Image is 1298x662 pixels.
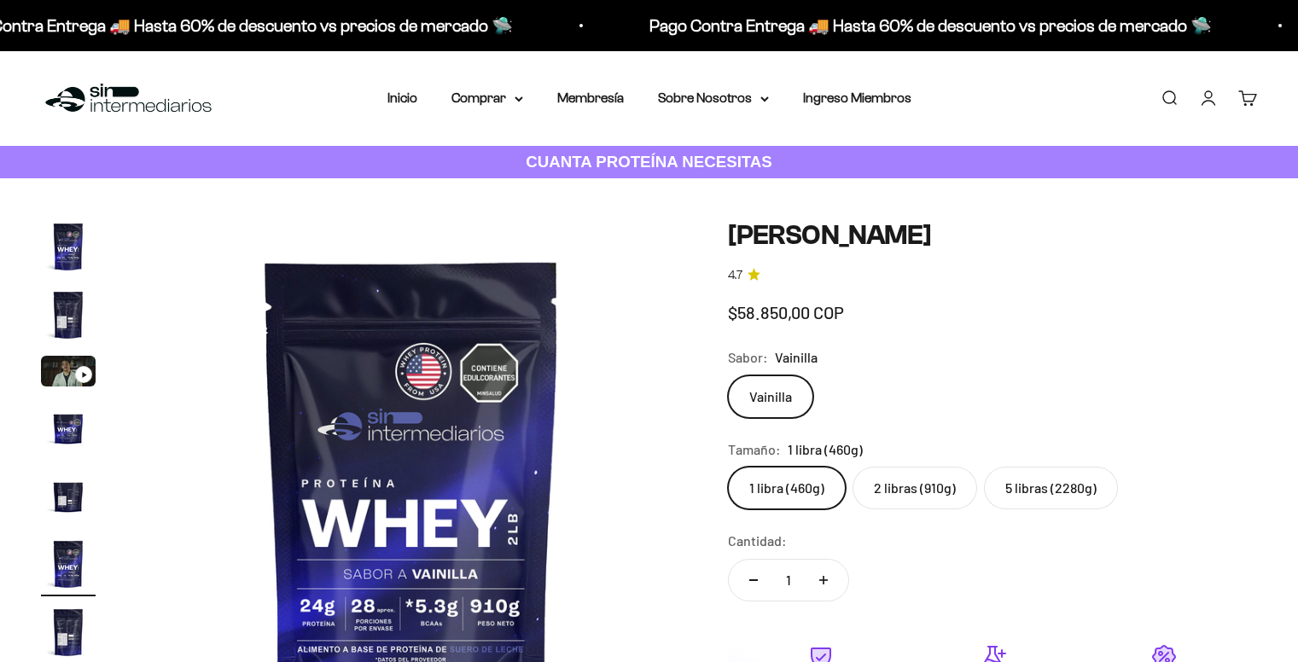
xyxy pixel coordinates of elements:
span: 1 libra (460g) [788,438,863,461]
button: Ir al artículo 5 [41,468,96,528]
span: Vainilla [775,346,818,369]
label: Cantidad: [728,530,787,552]
button: Ir al artículo 3 [41,356,96,392]
button: Ir al artículo 4 [41,400,96,460]
legend: Tamaño: [728,438,781,461]
img: Proteína Whey - Vainilla [41,468,96,523]
img: Proteína Whey - Vainilla [41,219,96,274]
p: Pago Contra Entrega 🚚 Hasta 60% de descuento vs precios de mercado 🛸 [643,12,1205,39]
strong: CUANTA PROTEÍNA NECESITAS [526,153,772,171]
legend: Sabor: [728,346,768,369]
summary: Comprar [451,87,523,109]
summary: Sobre Nosotros [658,87,769,109]
a: Inicio [387,90,417,105]
a: 4.74.7 de 5.0 estrellas [728,266,1257,285]
button: Ir al artículo 1 [41,219,96,279]
button: Reducir cantidad [729,560,778,601]
img: Proteína Whey - Vainilla [41,287,96,342]
sale-price: $58.850,00 COP [728,299,844,326]
img: Proteína Whey - Vainilla [41,537,96,591]
button: Ir al artículo 6 [41,537,96,596]
span: 4.7 [728,266,742,285]
button: Ir al artículo 2 [41,287,96,347]
a: Membresía [557,90,624,105]
h1: [PERSON_NAME] [728,219,1257,252]
img: Proteína Whey - Vainilla [41,400,96,455]
button: Aumentar cantidad [799,560,848,601]
a: Ingreso Miembros [803,90,911,105]
img: Proteína Whey - Vainilla [41,605,96,659]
